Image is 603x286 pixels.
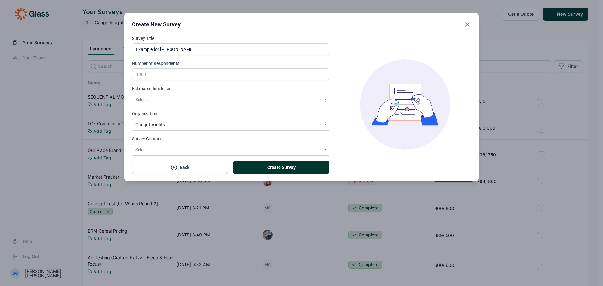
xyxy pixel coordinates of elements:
[132,35,329,41] label: Survey Title
[132,20,181,29] h2: Create New Survey
[233,161,329,174] button: Create Survey
[132,111,329,117] label: Organization
[132,60,329,67] label: Number of Respondents
[132,68,329,80] input: 1000
[464,20,471,29] button: Close
[132,85,329,92] label: Estimated Incidence
[132,136,329,142] label: Survey Contact
[132,161,228,174] button: Back
[132,43,329,55] input: ex: Package testing study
